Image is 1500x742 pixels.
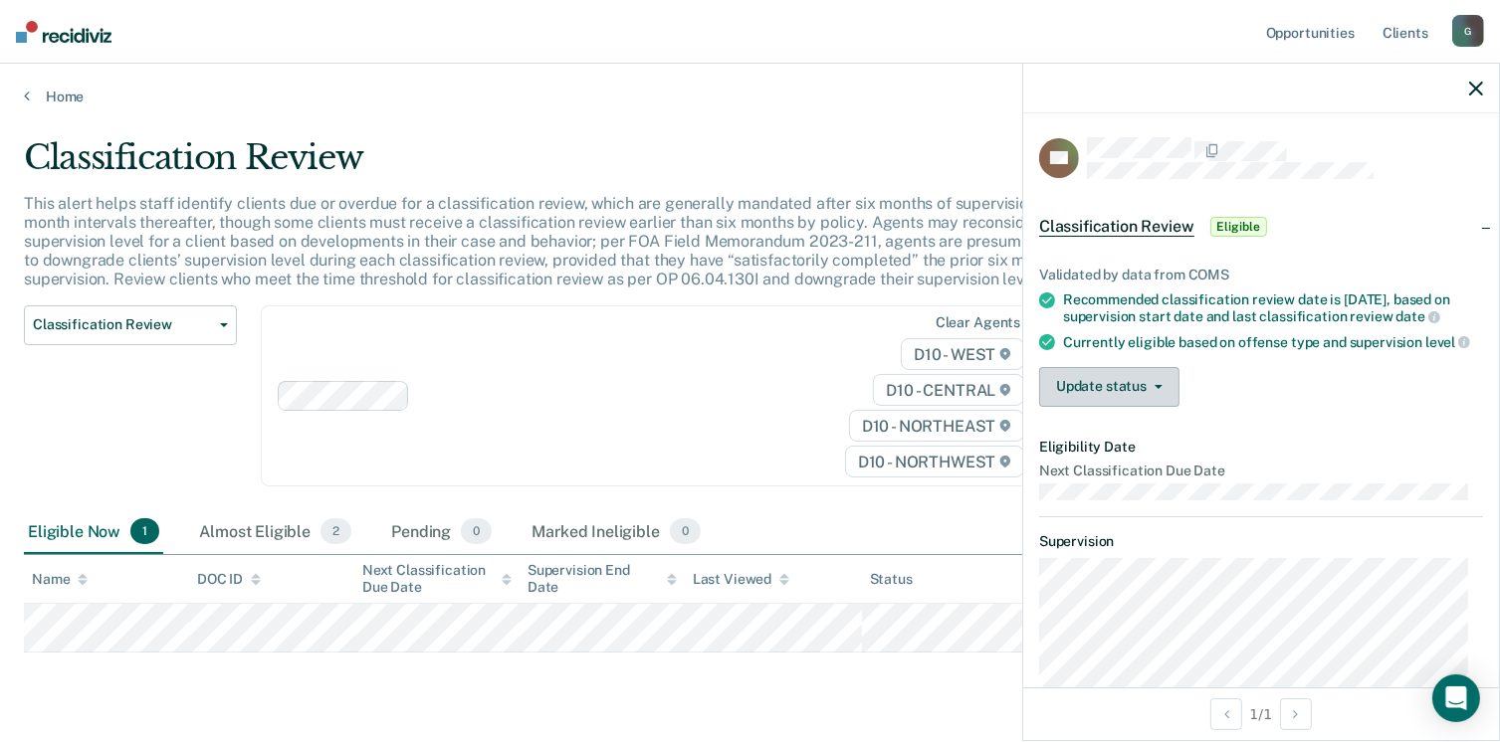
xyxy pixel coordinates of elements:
div: Open Intercom Messenger [1432,674,1480,722]
span: D10 - WEST [901,338,1024,370]
div: Supervision End Date [528,562,677,596]
div: Marked Ineligible [528,510,705,554]
span: date [1395,308,1439,324]
div: DOC ID [197,571,261,588]
div: Last Viewed [693,571,789,588]
div: Clear agents [936,314,1020,331]
dt: Eligibility Date [1039,439,1483,456]
div: Next Classification Due Date [362,562,512,596]
div: Classification Review [24,137,1149,194]
span: 2 [321,518,351,544]
span: Eligible [1210,217,1267,237]
dt: Supervision [1039,533,1483,550]
span: Classification Review [1039,217,1194,237]
div: 1 / 1 [1023,687,1499,740]
button: Previous Opportunity [1210,698,1242,730]
span: 0 [461,518,492,544]
p: This alert helps staff identify clients due or overdue for a classification review, which are gen... [24,194,1136,289]
div: Recommended classification review date is [DATE], based on supervision start date and last classi... [1063,291,1483,325]
dt: Next Classification Due Date [1039,463,1483,479]
img: Recidiviz [16,21,111,43]
div: Name [32,571,88,588]
span: Classification Review [33,316,212,333]
span: D10 - NORTHEAST [849,410,1024,442]
a: Home [24,88,1476,105]
div: Pending [387,510,496,554]
div: Currently eligible based on offense type and supervision [1063,333,1483,351]
div: Eligible Now [24,510,163,554]
div: G [1452,15,1484,47]
span: 0 [670,518,701,544]
div: Classification ReviewEligible [1023,195,1499,259]
span: D10 - NORTHWEST [845,446,1024,477]
div: Status [870,571,913,588]
button: Next Opportunity [1280,698,1312,730]
span: D10 - CENTRAL [873,374,1024,406]
button: Update status [1039,367,1179,407]
div: Validated by data from COMS [1039,267,1483,283]
div: Almost Eligible [195,510,355,554]
span: 1 [130,518,159,544]
span: level [1425,334,1470,350]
